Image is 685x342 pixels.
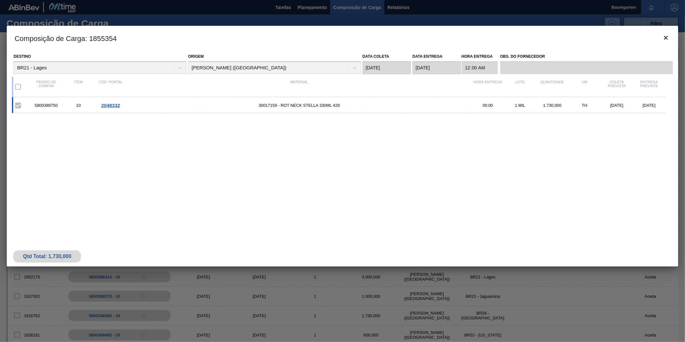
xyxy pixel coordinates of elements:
[101,103,120,108] span: 2048332
[412,54,442,59] label: Data Entrega
[569,103,601,108] div: TH
[462,52,498,61] label: Hora Entrega
[536,80,569,94] div: Quantidade
[188,54,204,59] label: Origem
[30,80,62,94] div: Pedido de compra
[472,80,504,94] div: Hora Entrega
[62,80,94,94] div: Item
[127,80,472,94] div: Material
[633,103,665,108] div: [DATE]
[500,52,673,61] label: Obs. do Fornecedor
[504,103,536,108] div: 1 MIL
[536,103,569,108] div: 1.730,000
[362,54,389,59] label: Data coleta
[601,103,633,108] div: [DATE]
[7,26,678,50] h3: Composição de Carga : 1855354
[94,80,127,94] div: Cód. Portal
[412,61,461,74] input: dd/mm/yyyy
[601,80,633,94] div: Coleta Prevista
[569,80,601,94] div: UM
[127,103,472,108] span: 30017159 - ROT NECK STELLA 330ML 429
[472,103,504,108] div: 00:00
[30,103,62,108] div: 5800389750
[504,80,536,94] div: Lote
[18,254,76,259] div: Qtd Total: 1.730,000
[14,54,31,59] label: Destino
[62,103,94,108] div: 10
[362,61,411,74] input: dd/mm/yyyy
[633,80,665,94] div: Entrega Prevista
[94,103,127,108] div: Ir para o Pedido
